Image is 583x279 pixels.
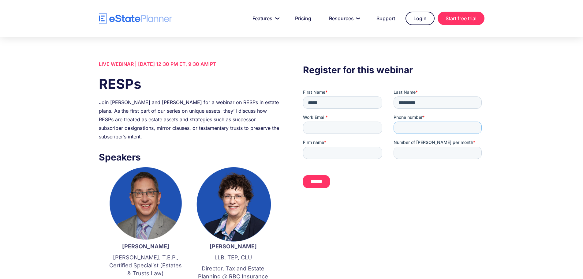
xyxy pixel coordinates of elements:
a: Login [405,12,435,25]
h1: RESPs [99,74,280,93]
a: Support [369,12,402,25]
a: Pricing [288,12,319,25]
a: home [99,13,172,24]
h3: Register for this webinar [303,63,484,77]
a: Start free trial [438,12,484,25]
a: Resources [322,12,366,25]
div: LIVE WEBINAR | [DATE] 12:30 PM ET, 9:30 AM PT [99,60,280,68]
strong: [PERSON_NAME] [122,243,169,250]
div: Join [PERSON_NAME] and [PERSON_NAME] for a webinar on RESPs in estate plans. As the first part of... [99,98,280,141]
p: LLB, TEP, CLU [196,254,271,262]
p: [PERSON_NAME], T.E.P., Certified Specialist (Estates & Trusts Law) [108,254,183,277]
strong: [PERSON_NAME] [210,243,257,250]
a: Features [245,12,285,25]
h3: Speakers [99,150,280,164]
iframe: Form 0 [303,89,484,199]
